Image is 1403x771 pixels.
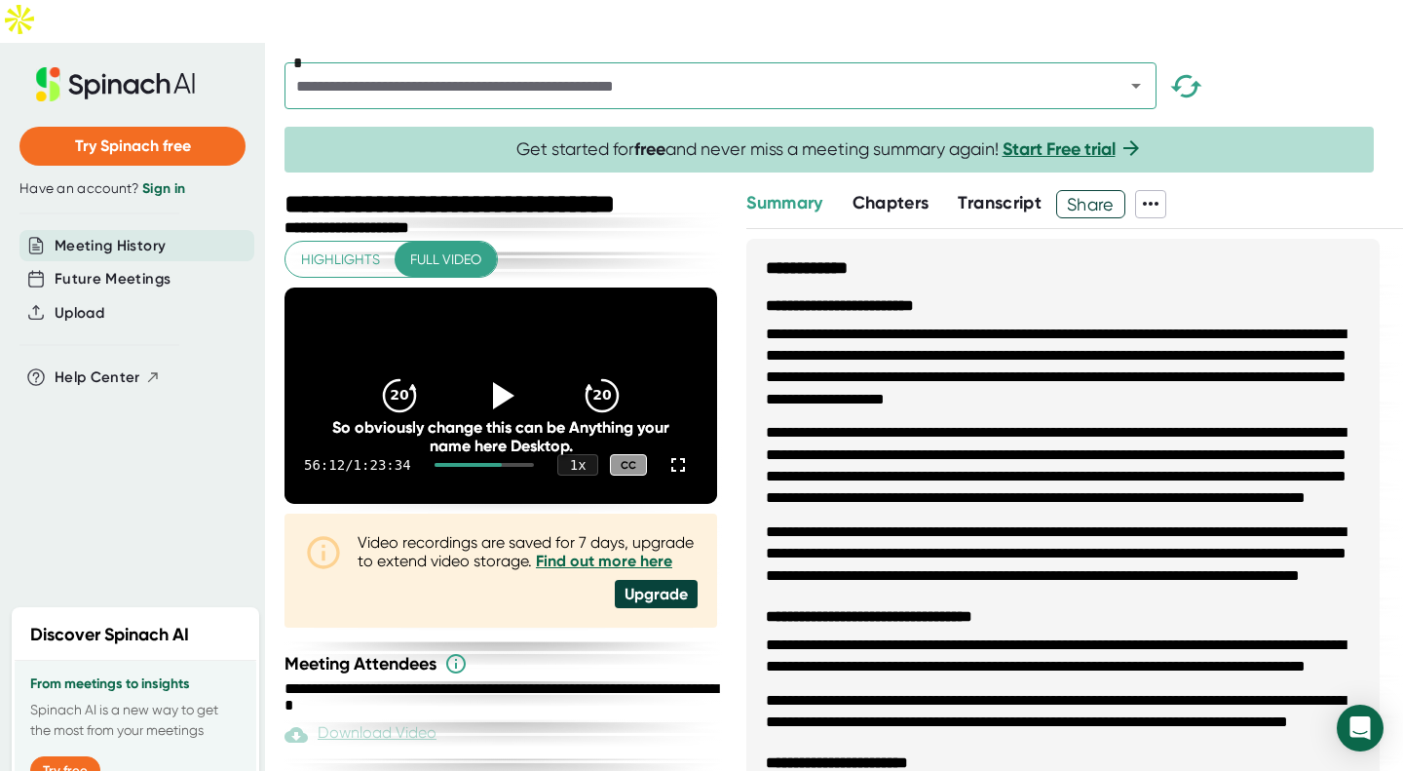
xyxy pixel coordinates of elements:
span: Summary [746,192,822,213]
span: Chapters [853,192,929,213]
button: Upload [55,302,104,325]
a: Start Free trial [1003,138,1116,160]
div: CC [610,454,647,477]
span: Help Center [55,366,140,389]
button: Summary [746,190,822,216]
b: free [634,138,665,160]
button: Share [1056,190,1125,218]
a: Find out more here [536,552,672,570]
span: Full video [410,248,481,272]
span: Share [1057,187,1124,221]
a: Sign in [142,180,185,197]
button: Transcript [958,190,1042,216]
div: Have an account? [19,180,246,198]
div: 1 x [557,454,598,476]
span: Get started for and never miss a meeting summary again! [516,138,1143,161]
span: Transcript [958,192,1042,213]
div: Paid feature [284,723,436,747]
button: Open [1122,72,1150,99]
button: Try Spinach free [19,127,246,166]
button: Help Center [55,366,161,389]
p: Spinach AI is a new way to get the most from your meetings [30,700,241,741]
div: Upgrade [615,580,698,608]
div: 56:12 / 1:23:34 [304,457,411,473]
div: So obviously change this can be Anything your name here Desktop. [327,418,673,455]
button: Future Meetings [55,268,171,290]
span: Try Spinach free [75,136,191,155]
div: Open Intercom Messenger [1337,705,1384,752]
span: Highlights [301,248,380,272]
button: Full video [395,242,497,278]
h3: From meetings to insights [30,676,241,692]
button: Chapters [853,190,929,216]
div: Video recordings are saved for 7 days, upgrade to extend video storage. [358,533,698,570]
button: Meeting History [55,235,166,257]
button: Highlights [285,242,396,278]
div: Meeting Attendees [284,652,722,675]
h2: Discover Spinach AI [30,622,189,648]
